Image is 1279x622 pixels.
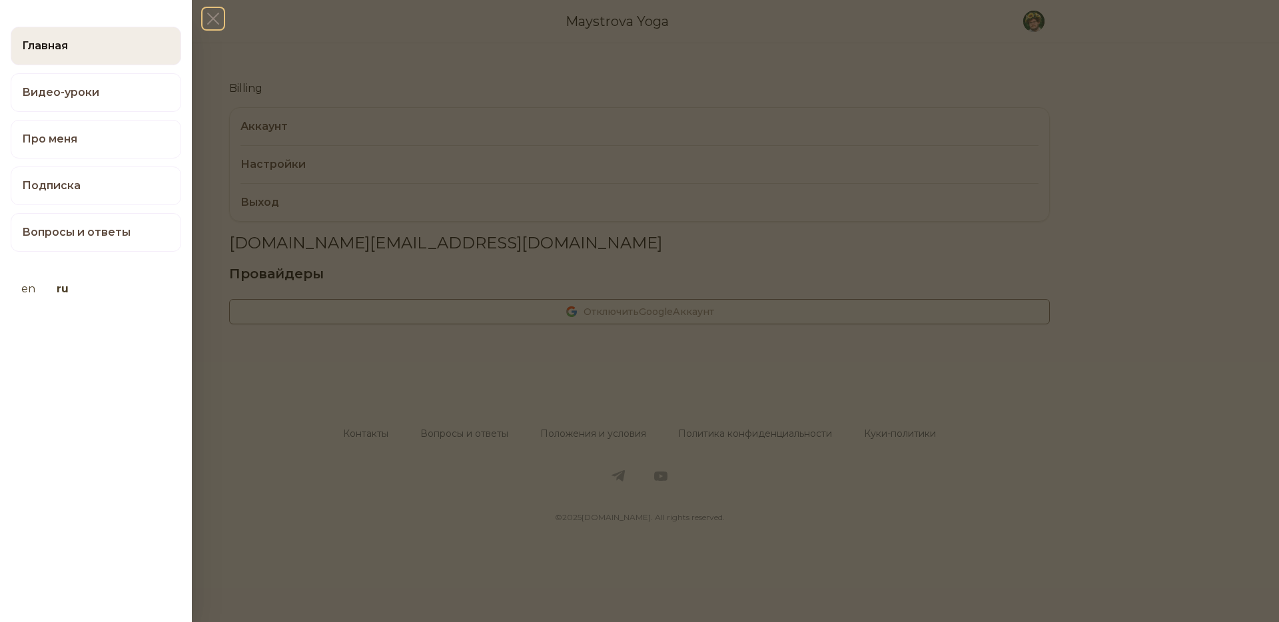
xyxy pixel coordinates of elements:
[11,166,181,205] a: Подписка
[11,27,181,65] a: Главная
[11,120,181,158] a: Про меня
[46,270,79,308] a: ru
[11,73,181,112] a: Видео-уроки
[11,213,181,252] a: Вопросы и ответы
[11,270,46,308] a: en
